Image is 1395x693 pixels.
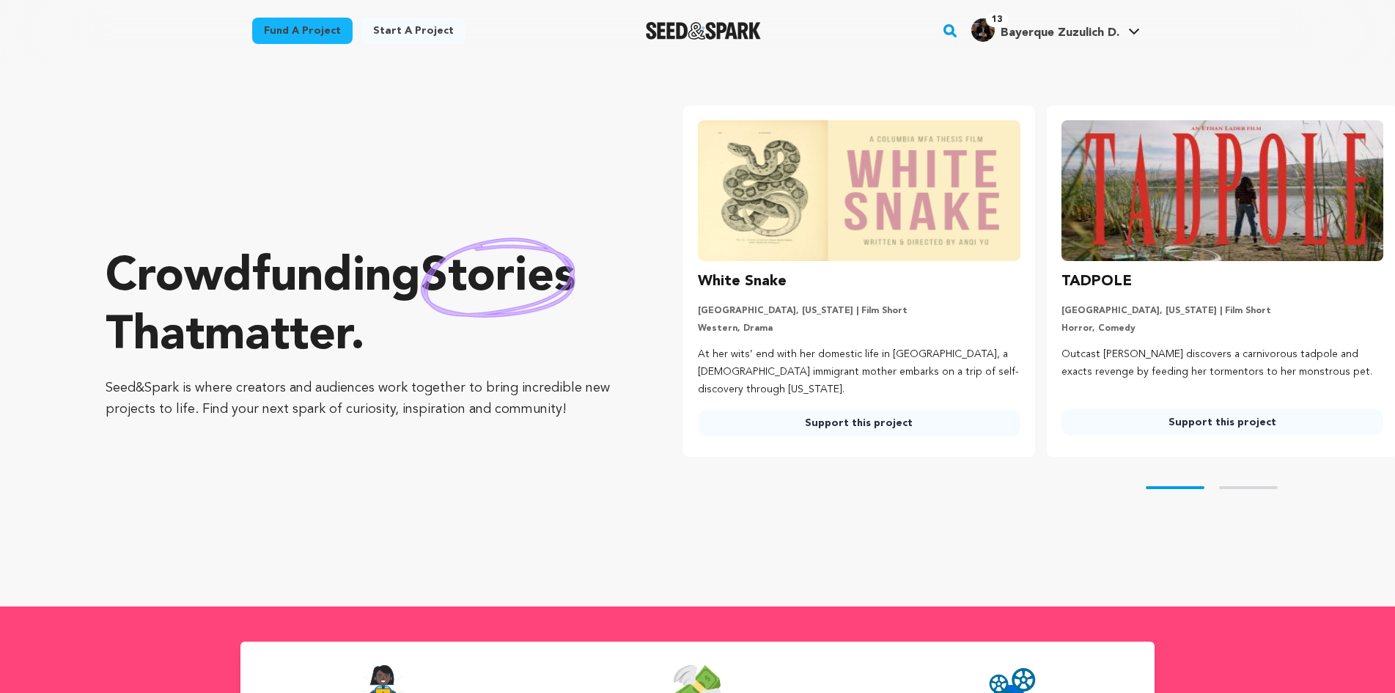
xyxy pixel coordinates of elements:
img: hand sketched image [421,238,575,318]
span: matter [205,313,350,360]
p: Crowdfunding that . [106,249,625,366]
p: Outcast [PERSON_NAME] discovers a carnivorous tadpole and exacts revenge by feeding her tormentor... [1061,346,1383,381]
p: [GEOGRAPHIC_DATA], [US_STATE] | Film Short [698,305,1020,317]
a: Bayerque Zuzulich D.'s Profile [968,15,1143,42]
img: TADPOLE image [1061,120,1383,261]
img: Seed&Spark Logo Dark Mode [646,22,761,40]
img: 073662d24e8d7ca0.jpg [971,18,995,42]
p: Western, Drama [698,323,1020,334]
a: Start a project [361,18,465,44]
h3: White Snake [698,270,787,293]
img: White Snake image [698,120,1020,261]
div: Bayerque Zuzulich D.'s Profile [971,18,1119,42]
span: Bayerque Zuzulich D.'s Profile [968,15,1143,46]
a: Seed&Spark Homepage [646,22,761,40]
span: Bayerque Zuzulich D. [1001,27,1119,39]
a: Support this project [698,410,1020,436]
p: At her wits’ end with her domestic life in [GEOGRAPHIC_DATA], a [DEMOGRAPHIC_DATA] immigrant moth... [698,346,1020,398]
p: [GEOGRAPHIC_DATA], [US_STATE] | Film Short [1061,305,1383,317]
p: Horror, Comedy [1061,323,1383,334]
h3: TADPOLE [1061,270,1132,293]
span: 13 [986,12,1008,27]
a: Fund a project [252,18,353,44]
p: Seed&Spark is where creators and audiences work together to bring incredible new projects to life... [106,378,625,420]
a: Support this project [1061,409,1383,436]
